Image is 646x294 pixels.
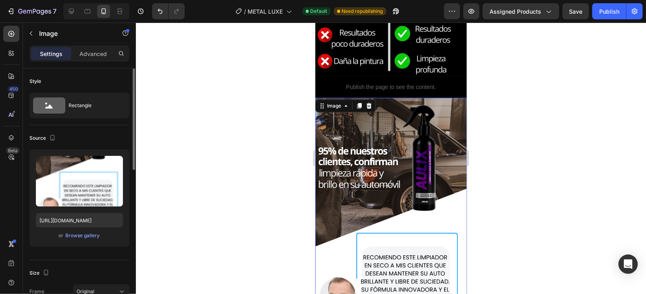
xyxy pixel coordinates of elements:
[79,50,107,58] p: Advanced
[29,78,41,85] div: Style
[40,50,63,58] p: Settings
[3,3,60,19] button: 7
[342,8,383,15] span: Need republishing
[152,3,185,19] div: Undo/Redo
[29,133,57,144] div: Source
[8,86,19,92] div: 450
[65,232,100,240] button: Browse gallery
[59,231,64,240] span: or
[599,7,619,16] div: Publish
[592,3,626,19] button: Publish
[315,23,467,294] iframe: Design area
[36,156,123,207] img: preview-image
[483,3,559,19] button: Assigned Products
[36,213,123,228] input: https://example.com/image.jpg
[6,147,19,154] div: Beta
[563,3,589,19] button: Save
[29,268,51,279] div: Size
[66,232,100,239] div: Browse gallery
[619,255,638,274] div: Open Intercom Messenger
[569,8,583,15] span: Save
[248,7,283,16] span: METAL LUXE
[53,6,56,16] p: 7
[310,8,327,15] span: Default
[490,7,541,16] span: Assigned Products
[69,96,118,115] div: Rectangle
[244,7,246,16] span: /
[39,29,108,38] p: Image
